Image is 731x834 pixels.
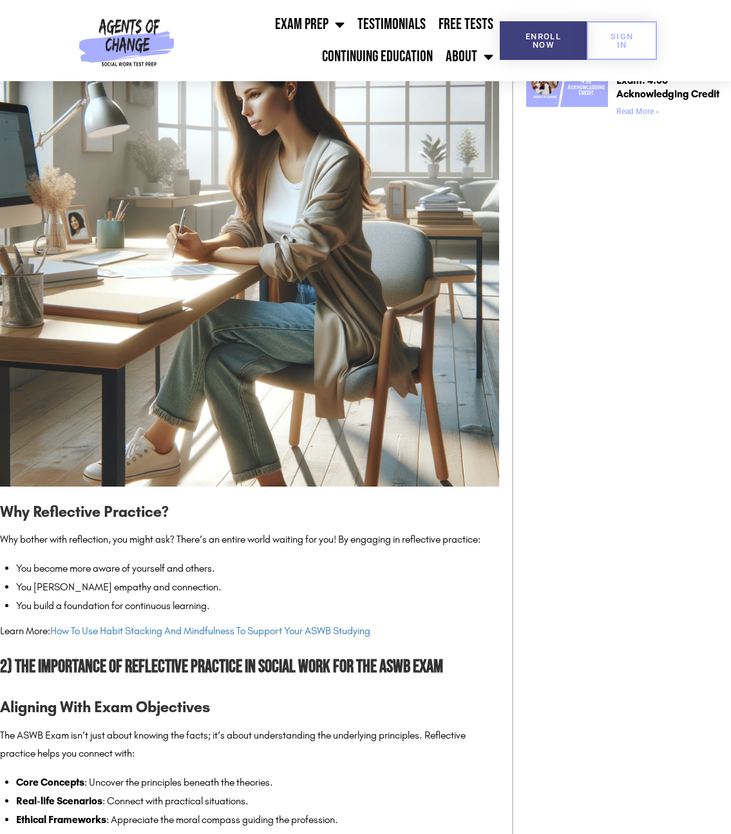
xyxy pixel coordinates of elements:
[520,32,567,49] span: Enroll Now
[526,61,608,121] a: Ethics and the ASWB Exam 4.08 Acknowledging Credit
[16,773,499,792] li: : Uncover the principles beneath the theories.
[500,21,587,60] a: Enroll Now
[616,107,660,116] a: Read more about Ethics and the ASWB Exam: 4.08 Acknowledging Credit
[16,792,499,811] li: : Connect with practical situations.
[16,795,102,807] strong: Real-life Scenarios
[16,776,84,788] strong: Core Concepts
[526,61,608,107] img: Ethics and the ASWB Exam 4.08 Acknowledging Credit
[16,559,499,578] li: You become more aware of yourself and others.
[16,811,499,829] li: : Appreciate the moral compass guiding the profession.
[587,21,657,60] a: SIGN IN
[616,61,719,100] a: Ethics and the ASWB Exam: 4.08 Acknowledging Credit
[439,41,500,73] a: About
[16,597,499,616] li: You build a foundation for continuous learning.
[16,813,106,826] strong: Ethical Frameworks
[432,8,500,41] a: Free Tests
[269,8,351,41] a: Exam Prep
[16,578,499,597] li: You [PERSON_NAME] empathy and connection.
[50,625,370,637] a: How To Use Habit Stacking And Mindfulness To Support Your ASWB Studying
[179,8,500,73] nav: Menu
[351,8,432,41] a: Testimonials
[316,41,439,73] a: Continuing Education
[607,32,636,49] span: SIGN IN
